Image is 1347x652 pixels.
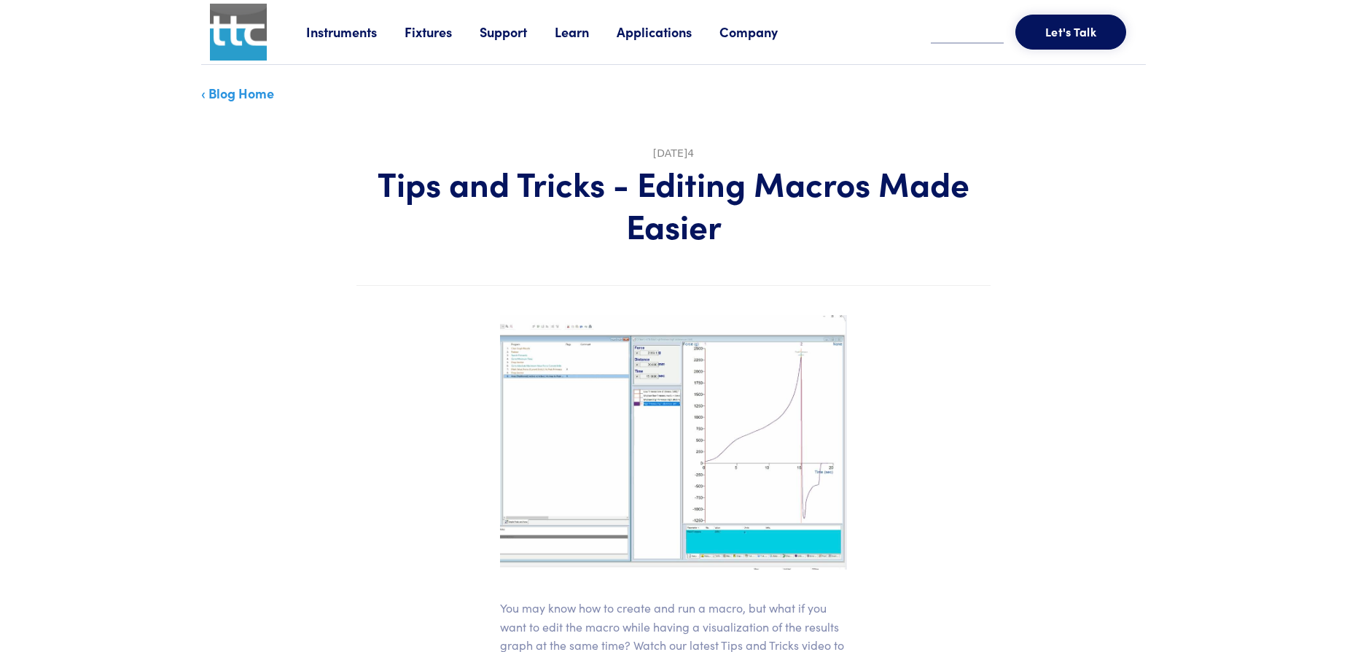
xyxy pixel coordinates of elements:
[210,4,267,61] img: ttc_logo_1x1_v1.0.png
[617,23,719,41] a: Applications
[356,162,991,246] h1: Tips and Tricks - Editing Macros Made Easier
[719,23,805,41] a: Company
[405,23,480,41] a: Fixtures
[1015,15,1126,50] button: Let's Talk
[555,23,617,41] a: Learn
[653,147,694,159] time: [DATE]4
[201,84,274,102] a: ‹ Blog Home
[306,23,405,41] a: Instruments
[480,23,555,41] a: Support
